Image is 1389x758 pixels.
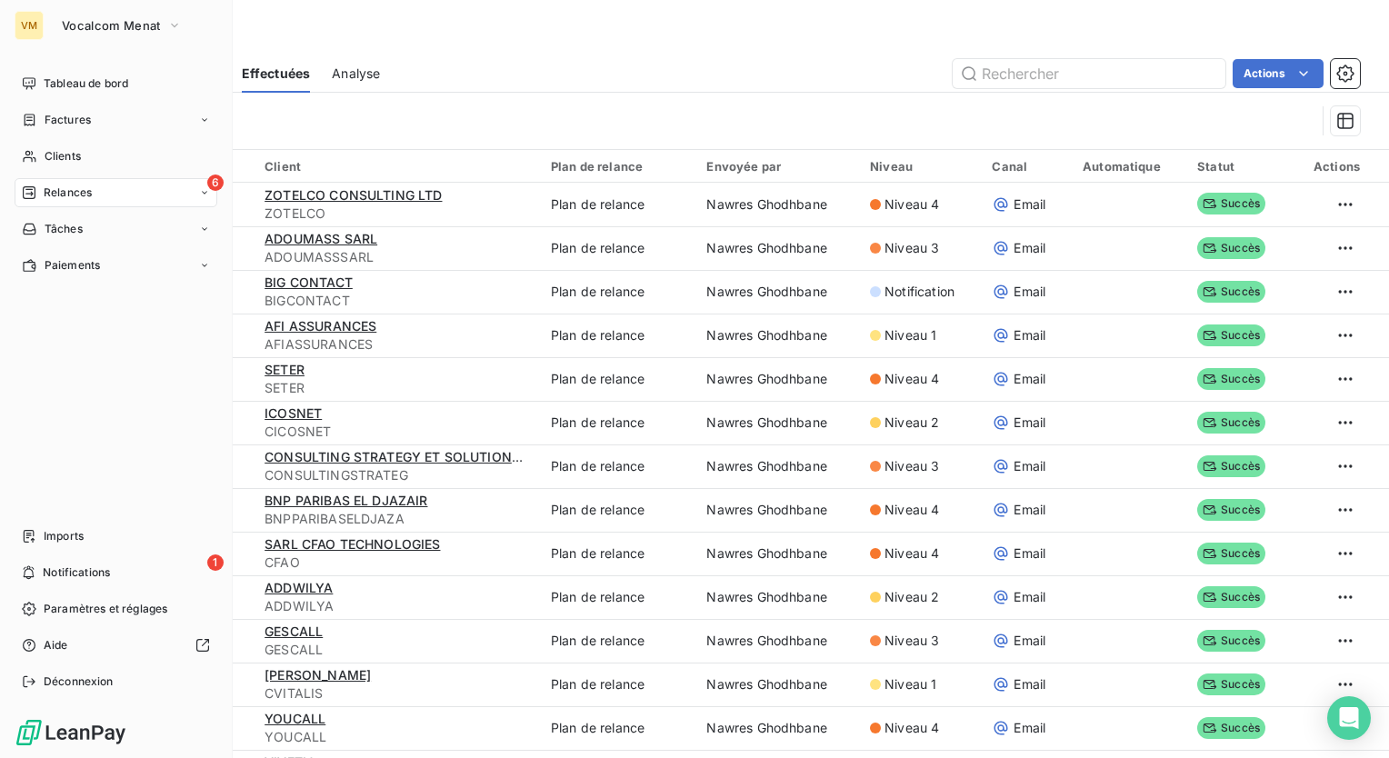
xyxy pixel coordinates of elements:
span: GESCALL [265,623,323,639]
span: Email [1014,283,1045,301]
span: Succès [1197,237,1265,259]
td: Nawres Ghodhbane [695,314,859,357]
span: Imports [44,528,84,544]
td: Nawres Ghodhbane [695,226,859,270]
div: Envoyée par [706,159,848,174]
td: Plan de relance [540,619,695,663]
span: BIGCONTACT [265,292,529,310]
div: Plan de relance [551,159,685,174]
td: Plan de relance [540,401,695,444]
td: Plan de relance [540,663,695,706]
td: Plan de relance [540,488,695,532]
td: Nawres Ghodhbane [695,401,859,444]
span: Niveau 4 [884,501,939,519]
td: Nawres Ghodhbane [695,575,859,619]
span: Niveau 2 [884,414,939,432]
span: Email [1014,457,1045,475]
div: Actions [1301,159,1360,174]
td: Plan de relance [540,706,695,750]
td: Plan de relance [540,532,695,575]
div: Statut [1197,159,1279,174]
span: Tableau de bord [44,75,128,92]
td: Nawres Ghodhbane [695,183,859,226]
span: Niveau 4 [884,370,939,388]
span: Succès [1197,368,1265,390]
td: Nawres Ghodhbane [695,706,859,750]
span: BNP PARIBAS EL DJAZAIR [265,493,427,508]
td: Plan de relance [540,357,695,401]
span: ICOSNET [265,405,322,421]
div: Niveau [870,159,970,174]
span: Clients [45,148,81,165]
span: BIG CONTACT [265,274,353,290]
span: AFIASSURANCES [265,335,529,354]
span: Email [1014,239,1045,257]
span: Paiements [45,257,100,274]
span: CICOSNET [265,423,529,441]
span: Paramètres et réglages [44,601,167,617]
span: Niveau 4 [884,195,939,214]
span: Client [265,159,301,174]
span: AFI ASSURANCES [265,318,376,334]
span: CONSULTING STRATEGY ET SOLUTIONS I2C [265,449,545,464]
span: Niveau 4 [884,719,939,737]
span: Succès [1197,412,1265,434]
span: Succès [1197,543,1265,564]
span: ADOUMASSSARL [265,248,529,266]
td: Plan de relance [540,314,695,357]
span: SETER [265,362,305,377]
span: Niveau 2 [884,588,939,606]
td: Plan de relance [540,183,695,226]
td: Nawres Ghodhbane [695,532,859,575]
span: SETER [265,379,529,397]
span: CONSULTINGSTRATEG [265,466,529,484]
span: Email [1014,326,1045,344]
span: Niveau 1 [884,675,936,693]
span: Email [1014,544,1045,563]
span: CFAO [265,554,529,572]
span: Niveau 4 [884,544,939,563]
span: Succès [1197,717,1265,739]
span: SARL CFAO TECHNOLOGIES [265,536,440,552]
td: Nawres Ghodhbane [695,444,859,488]
span: 6 [207,175,224,191]
button: Actions [1233,59,1324,88]
td: Nawres Ghodhbane [695,663,859,706]
div: Canal [992,159,1061,174]
td: Nawres Ghodhbane [695,270,859,314]
span: Succès [1197,499,1265,521]
span: Analyse [332,65,380,83]
span: Email [1014,195,1045,214]
div: VM [15,11,44,40]
span: Email [1014,370,1045,388]
span: 1 [207,554,224,571]
span: YOUCALL [265,728,529,746]
div: Open Intercom Messenger [1327,696,1371,740]
td: Nawres Ghodhbane [695,488,859,532]
span: Déconnexion [44,673,114,690]
span: Succès [1197,455,1265,477]
span: Email [1014,588,1045,606]
span: Relances [44,185,92,201]
td: Nawres Ghodhbane [695,357,859,401]
span: Notifications [43,564,110,581]
td: Plan de relance [540,444,695,488]
span: Email [1014,501,1045,519]
span: Effectuées [242,65,311,83]
span: Aide [44,637,68,653]
span: Email [1014,675,1045,693]
span: Notification [884,283,954,301]
span: BNPPARIBASELDJAZA [265,510,529,528]
span: Tâches [45,221,83,237]
span: Niveau 3 [884,457,939,475]
td: Plan de relance [540,226,695,270]
span: Email [1014,719,1045,737]
span: GESCALL [265,641,529,659]
span: Succès [1197,324,1265,346]
a: Aide [15,631,217,660]
span: Succès [1197,281,1265,303]
div: Automatique [1083,159,1175,174]
span: ADDWILYA [265,597,529,615]
span: Factures [45,112,91,128]
span: Niveau 3 [884,239,939,257]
